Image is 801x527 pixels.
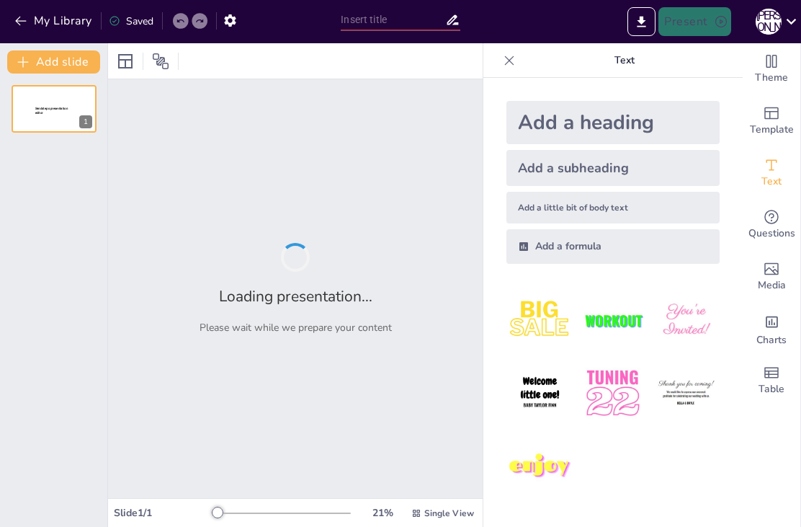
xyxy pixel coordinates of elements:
[506,192,720,223] div: Add a little bit of body text
[424,508,474,519] span: Single View
[579,360,646,427] img: 5.jpeg
[79,115,92,128] div: 1
[109,14,153,28] div: Saved
[759,381,784,397] span: Table
[114,506,212,520] div: Slide 1 / 1
[7,50,100,74] button: Add slide
[341,9,444,30] input: Insert title
[365,506,400,520] div: 21 %
[743,355,800,407] div: Add a table
[579,287,646,354] img: 2.jpeg
[506,287,573,354] img: 1.jpeg
[506,229,720,264] div: Add a formula
[506,101,720,144] div: Add a heading
[743,43,800,95] div: Change the overall theme
[748,226,795,242] span: Questions
[506,150,720,186] div: Add a subheading
[743,199,800,251] div: Get real-time input from your audience
[219,286,372,306] h2: Loading presentation...
[743,147,800,199] div: Add text boxes
[114,50,137,73] div: Layout
[35,107,68,115] span: Sendsteps presentation editor
[756,7,782,36] button: С [PERSON_NAME]
[521,43,728,78] p: Text
[653,360,720,427] img: 6.jpeg
[627,7,655,36] button: Export to PowerPoint
[506,433,573,500] img: 7.jpeg
[743,251,800,303] div: Add images, graphics, shapes or video
[756,9,782,35] div: С [PERSON_NAME]
[200,321,392,335] p: Please wait while we prepare your content
[506,360,573,427] img: 4.jpeg
[756,332,787,348] span: Charts
[755,70,788,86] span: Theme
[152,53,169,70] span: Position
[761,174,782,190] span: Text
[743,303,800,355] div: Add charts and graphs
[11,9,98,32] button: My Library
[653,287,720,354] img: 3.jpeg
[750,122,794,138] span: Template
[743,95,800,147] div: Add ready made slides
[658,7,730,36] button: Present
[758,278,786,293] span: Media
[12,85,97,133] div: Sendsteps presentation editor1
